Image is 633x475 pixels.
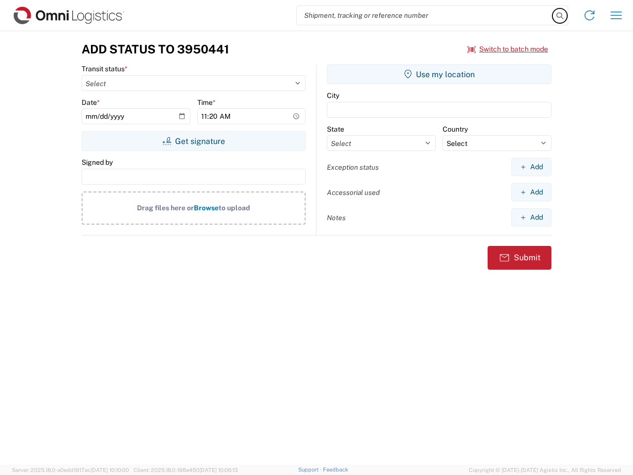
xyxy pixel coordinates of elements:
[327,188,380,197] label: Accessorial used
[327,125,344,134] label: State
[82,98,100,107] label: Date
[197,98,216,107] label: Time
[90,467,129,473] span: [DATE] 10:10:00
[298,467,323,473] a: Support
[12,467,129,473] span: Server: 2025.18.0-a0edd1917ac
[467,41,548,57] button: Switch to batch mode
[194,204,219,212] span: Browse
[82,131,306,151] button: Get signature
[327,64,551,84] button: Use my location
[469,466,621,475] span: Copyright © [DATE]-[DATE] Agistix Inc., All Rights Reserved
[82,158,113,167] label: Signed by
[219,204,250,212] span: to upload
[82,64,128,73] label: Transit status
[82,42,229,56] h3: Add Status to 3950441
[511,183,551,201] button: Add
[443,125,468,134] label: Country
[199,467,238,473] span: [DATE] 10:06:13
[511,158,551,176] button: Add
[137,204,194,212] span: Drag files here or
[488,246,551,270] button: Submit
[323,467,348,473] a: Feedback
[297,6,553,25] input: Shipment, tracking or reference number
[511,208,551,227] button: Add
[327,91,339,100] label: City
[134,467,238,473] span: Client: 2025.18.0-198a450
[327,213,346,222] label: Notes
[327,163,379,172] label: Exception status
